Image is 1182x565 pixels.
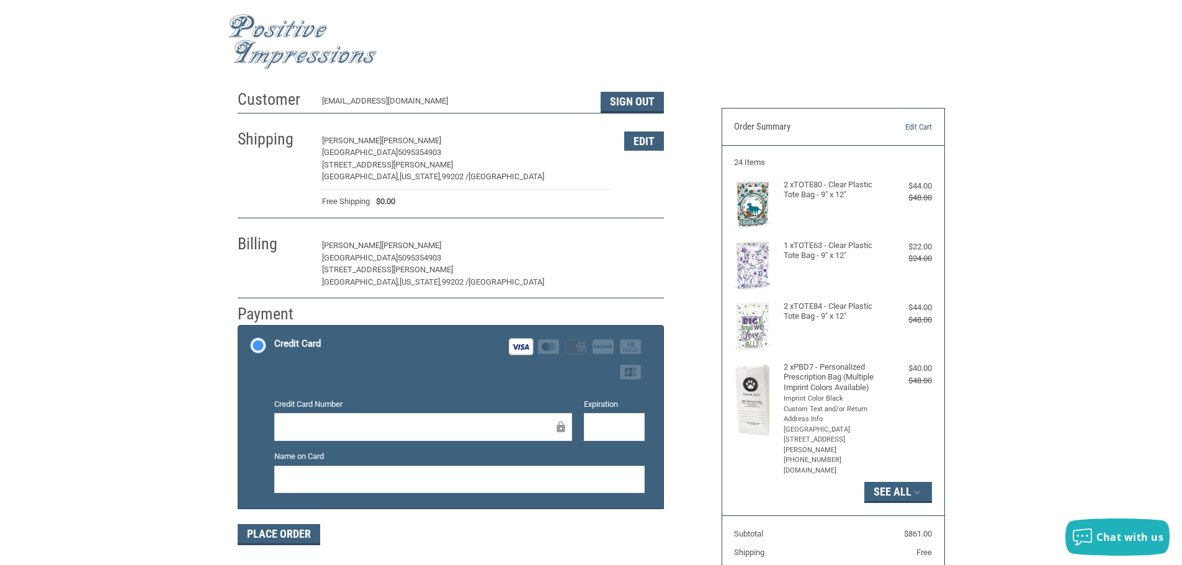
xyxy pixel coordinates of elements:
[238,524,320,545] button: Place Order
[734,158,932,167] h3: 24 Items
[238,89,310,110] h2: Customer
[442,277,468,287] span: 99202 /
[228,14,377,69] img: Positive Impressions
[322,253,398,262] span: [GEOGRAPHIC_DATA]
[1096,530,1163,544] span: Chat with us
[382,136,441,145] span: [PERSON_NAME]
[916,548,932,557] span: Free
[322,265,453,274] span: [STREET_ADDRESS][PERSON_NAME]
[784,241,880,261] h4: 1 x TOTE63 - Clear Plastic Tote Bag - 9" x 12"
[734,529,763,538] span: Subtotal
[468,277,544,287] span: [GEOGRAPHIC_DATA]
[784,180,880,200] h4: 2 x TOTE80 - Clear Plastic Tote Bag - 9" x 12"
[442,172,468,181] span: 99202 /
[882,241,932,253] div: $22.00
[370,195,395,208] span: $0.00
[869,121,932,133] a: Edit Cart
[784,394,880,404] li: Imprint Color Black
[400,277,442,287] span: [US_STATE],
[882,180,932,192] div: $44.00
[734,121,869,133] h3: Order Summary
[382,241,441,250] span: [PERSON_NAME]
[624,236,664,256] button: Edit
[624,131,664,151] button: Edit
[322,241,382,250] span: [PERSON_NAME]
[398,253,441,262] span: 5095354903
[238,129,310,149] h2: Shipping
[274,334,321,354] div: Credit Card
[322,160,453,169] span: [STREET_ADDRESS][PERSON_NAME]
[784,404,880,476] li: Custom Text and/or Return Address Info [GEOGRAPHIC_DATA] [STREET_ADDRESS][PERSON_NAME] [PHONE_NUM...
[784,362,880,393] h4: 2 x PBD7 - Personalized Prescription Bag (Multiple Imprint Colors Available)
[882,252,932,265] div: $24.00
[322,172,400,181] span: [GEOGRAPHIC_DATA],
[322,277,400,287] span: [GEOGRAPHIC_DATA],
[882,314,932,326] div: $48.00
[882,362,932,375] div: $40.00
[322,136,382,145] span: [PERSON_NAME]
[322,195,370,208] span: Free Shipping
[400,172,442,181] span: [US_STATE],
[468,172,544,181] span: [GEOGRAPHIC_DATA]
[864,482,932,503] button: See All
[734,548,764,557] span: Shipping
[274,398,572,411] label: Credit Card Number
[322,95,588,113] div: [EMAIL_ADDRESS][DOMAIN_NAME]
[784,301,880,322] h4: 2 x TOTE84 - Clear Plastic Tote Bag - 9" x 12"
[238,304,310,324] h2: Payment
[398,148,441,157] span: 5095354903
[601,92,664,113] button: Sign Out
[904,529,932,538] span: $861.00
[882,301,932,314] div: $44.00
[584,398,645,411] label: Expiration
[238,234,310,254] h2: Billing
[322,148,398,157] span: [GEOGRAPHIC_DATA]
[882,192,932,204] div: $48.00
[1065,518,1170,556] button: Chat with us
[882,375,932,387] div: $48.00
[274,450,645,463] label: Name on Card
